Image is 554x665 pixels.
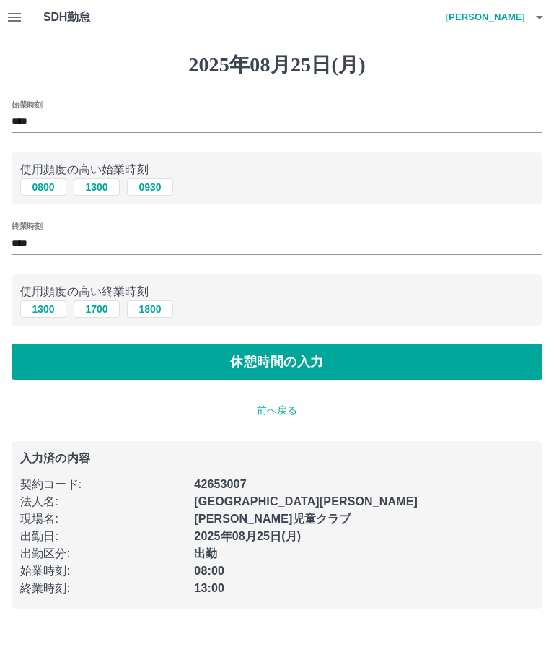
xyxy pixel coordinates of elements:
b: [GEOGRAPHIC_DATA][PERSON_NAME] [194,495,418,508]
b: 08:00 [194,565,224,577]
p: 使用頻度の高い始業時刻 [20,161,534,178]
button: 0930 [127,178,173,196]
button: 0800 [20,178,66,196]
p: 法人名 : [20,493,185,510]
label: 終業時刻 [12,221,42,232]
p: 前へ戻る [12,403,542,418]
p: 始業時刻 : [20,562,185,580]
p: 現場名 : [20,510,185,528]
button: 休憩時間の入力 [12,344,542,380]
button: 1300 [20,300,66,318]
p: 契約コード : [20,476,185,493]
label: 始業時刻 [12,99,42,110]
button: 1300 [74,178,120,196]
b: [PERSON_NAME]児童クラブ [194,513,351,525]
b: 13:00 [194,582,224,594]
p: 出勤日 : [20,528,185,545]
button: 1800 [127,300,173,318]
p: 出勤区分 : [20,545,185,562]
b: 出勤 [194,547,217,560]
button: 1700 [74,300,120,318]
p: 使用頻度の高い終業時刻 [20,283,534,300]
p: 終業時刻 : [20,580,185,597]
h1: 2025年08月25日(月) [12,53,542,77]
p: 入力済の内容 [20,453,534,464]
b: 42653007 [194,478,246,490]
b: 2025年08月25日(月) [194,530,301,542]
